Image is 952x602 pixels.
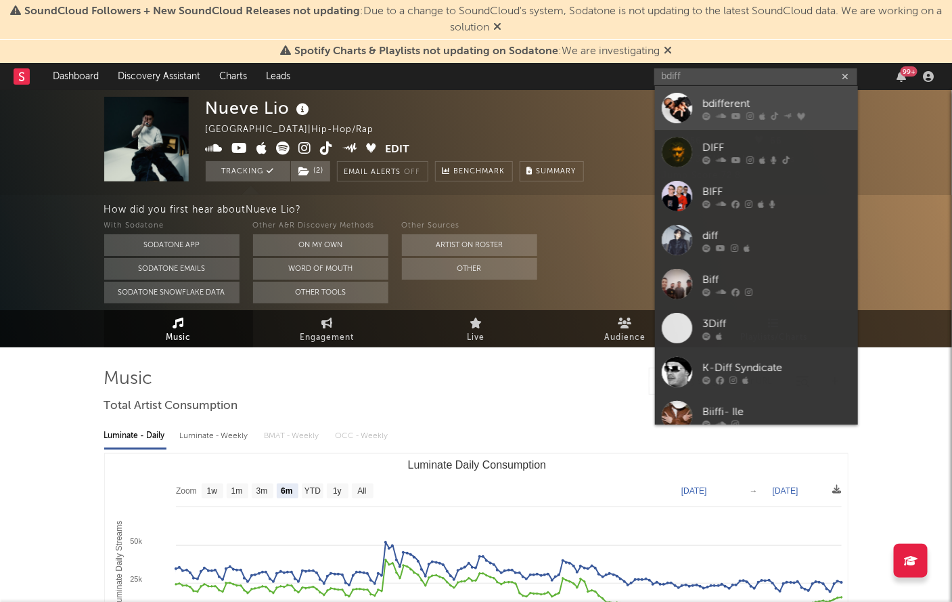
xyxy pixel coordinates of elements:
div: Luminate - Weekly [180,425,251,448]
button: Other [402,258,537,280]
div: DIFF [702,139,851,156]
button: 99+ [897,71,906,82]
div: Other Sources [402,218,537,234]
div: [GEOGRAPHIC_DATA] | Hip-Hop/Rap [206,122,390,138]
div: BIFF [702,184,851,200]
a: BIFF [655,174,858,218]
a: K-Diff Syndicate [655,350,858,394]
a: Engagement [253,310,402,347]
text: 1w [206,487,217,496]
div: bdifferent [702,95,851,112]
button: (2) [291,161,330,181]
div: 99 + [901,66,917,77]
div: K-Diff Syndicate [702,360,851,376]
span: Dismiss [494,22,502,33]
text: 3m [256,487,267,496]
div: Biff [702,272,851,288]
text: All [357,487,366,496]
span: Engagement [300,330,355,346]
text: → [750,486,758,496]
button: Word Of Mouth [253,258,388,280]
span: Summary [537,168,576,175]
button: Email AlertsOff [337,161,428,181]
span: ( 2 ) [290,161,331,181]
button: Summary [520,161,584,181]
text: Zoom [176,487,197,496]
a: Charts [210,63,256,90]
a: Discovery Assistant [108,63,210,90]
text: 1m [231,487,242,496]
text: YTD [304,487,320,496]
a: bdifferent [655,86,858,130]
text: [DATE] [681,486,707,496]
div: diff [702,228,851,244]
button: Other Tools [253,282,388,303]
div: 3Diff [702,316,851,332]
a: Biff [655,262,858,306]
a: Dashboard [43,63,108,90]
button: Sodatone Emails [104,258,240,280]
input: Search by song name or URL [650,377,792,387]
a: DIFF [655,130,858,174]
text: 6m [281,487,292,496]
text: 50k [130,537,142,545]
span: Live [468,330,485,346]
button: Sodatone Snowflake Data [104,282,240,303]
div: Biiffi- Ile [702,404,851,420]
a: Biiffi- Ile [655,394,858,438]
a: diff [655,218,858,262]
span: Audience [604,330,645,346]
div: Nueve Lio [206,97,313,119]
text: 25k [130,575,142,583]
button: Artist on Roster [402,234,537,256]
a: 3Diff [655,306,858,350]
span: : We are investigating [294,46,660,57]
em: Off [405,169,421,176]
a: Audience [551,310,700,347]
text: Luminate Daily Consumption [407,459,546,471]
div: Luminate - Daily [104,425,166,448]
a: Leads [256,63,300,90]
button: Sodatone App [104,234,240,256]
div: With Sodatone [104,218,240,234]
span: Music [166,330,191,346]
button: Tracking [206,161,290,181]
div: Other A&R Discovery Methods [253,218,388,234]
a: Benchmark [435,161,513,181]
input: Search for artists [654,68,857,85]
text: 1y [333,487,342,496]
span: : Due to a change to SoundCloud's system, Sodatone is not updating to the latest SoundCloud data.... [24,6,942,33]
span: Spotify Charts & Playlists not updating on Sodatone [294,46,558,57]
button: On My Own [253,234,388,256]
button: Edit [385,142,409,158]
a: Music [104,310,253,347]
span: Dismiss [664,46,672,57]
span: Benchmark [454,164,505,180]
text: [DATE] [773,486,798,496]
span: Total Artist Consumption [104,398,238,414]
span: SoundCloud Followers + New SoundCloud Releases not updating [24,6,360,17]
a: Live [402,310,551,347]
